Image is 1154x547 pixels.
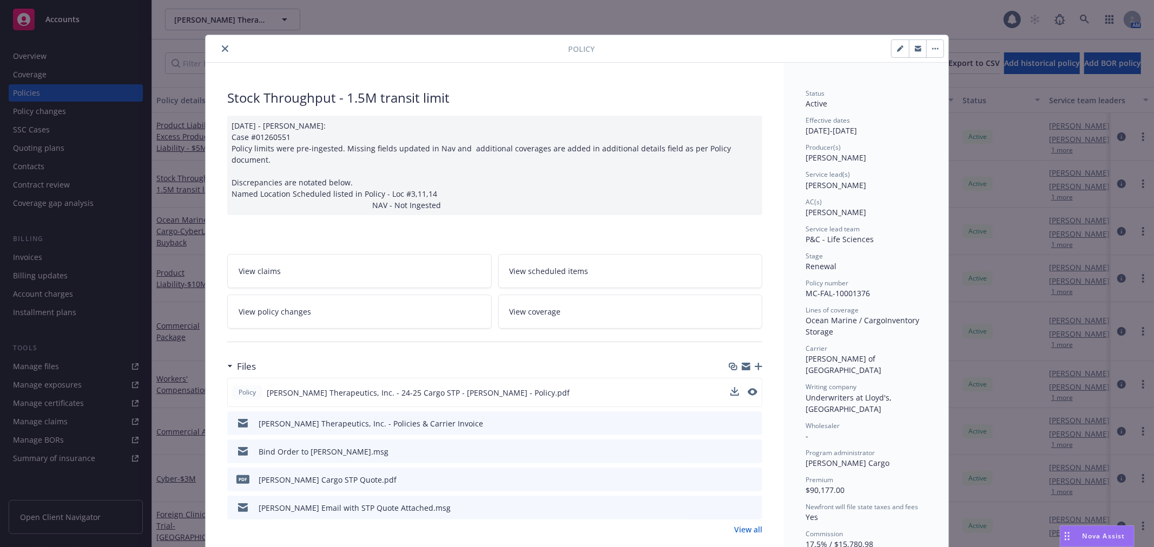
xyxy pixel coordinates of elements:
span: Writing company [806,382,856,391]
span: MC-FAL-10001376 [806,288,870,298]
div: [DATE] - [PERSON_NAME]: Case #01260551 Policy limits were pre-ingested. Missing fields updated in... [227,116,762,215]
h3: Files [237,359,256,373]
div: [PERSON_NAME] Therapeutics, Inc. - Policies & Carrier Invoice [259,418,483,429]
div: Files [227,359,256,373]
span: Renewal [806,261,836,271]
div: [DATE] - [DATE] [806,116,927,136]
a: View scheduled items [498,254,763,288]
span: Policy [568,43,595,55]
button: download file [730,387,739,398]
span: - [806,431,808,441]
span: Active [806,98,827,109]
span: [PERSON_NAME] [806,180,866,190]
span: pdf [236,475,249,483]
a: View all [734,524,762,535]
button: download file [731,474,740,485]
span: [PERSON_NAME] Therapeutics, Inc. - 24-25 Cargo STP - [PERSON_NAME] - Policy.pdf [267,387,570,398]
span: [PERSON_NAME] Cargo [806,458,889,468]
span: Policy number [806,278,848,288]
button: download file [731,446,740,457]
span: Nova Assist [1083,531,1125,541]
div: Drag to move [1060,526,1074,546]
button: preview file [748,446,758,457]
button: preview file [748,474,758,485]
button: download file [731,418,740,429]
span: Service lead(s) [806,170,850,179]
div: Stock Throughput - 1.5M transit limit [227,89,762,107]
span: Lines of coverage [806,305,859,315]
button: preview file [748,502,758,513]
span: [PERSON_NAME] [806,207,866,217]
div: [PERSON_NAME] Email with STP Quote Attached.msg [259,502,451,513]
span: Producer(s) [806,143,841,152]
span: Yes [806,512,818,522]
span: Status [806,89,825,98]
span: Effective dates [806,116,850,125]
div: Bind Order to [PERSON_NAME].msg [259,446,388,457]
button: close [219,42,232,55]
div: [PERSON_NAME] Cargo STP Quote.pdf [259,474,397,485]
a: View coverage [498,295,763,329]
span: Policy [236,388,258,397]
span: View policy changes [239,306,311,317]
span: AC(s) [806,197,822,206]
span: Wholesaler [806,421,840,430]
a: View claims [227,254,492,288]
span: Newfront will file state taxes and fees [806,502,918,511]
span: Program administrator [806,448,875,457]
a: View policy changes [227,295,492,329]
span: Ocean Marine / Cargo [806,315,885,325]
button: preview file [748,388,757,396]
span: Underwriters at Lloyd's, [GEOGRAPHIC_DATA] [806,392,894,414]
button: download file [731,502,740,513]
span: View claims [239,265,281,277]
span: Carrier [806,344,827,353]
span: [PERSON_NAME] of [GEOGRAPHIC_DATA] [806,353,881,375]
span: P&C - Life Sciences [806,234,874,244]
button: download file [730,387,739,396]
button: preview file [748,387,757,398]
span: $90,177.00 [806,485,845,495]
span: Inventory Storage [806,315,921,337]
span: Commission [806,529,843,538]
span: Premium [806,475,833,484]
button: Nova Assist [1060,525,1135,547]
span: View scheduled items [510,265,589,277]
span: View coverage [510,306,561,317]
span: Service lead team [806,224,860,234]
span: [PERSON_NAME] [806,152,866,163]
span: Stage [806,251,823,261]
button: preview file [748,418,758,429]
